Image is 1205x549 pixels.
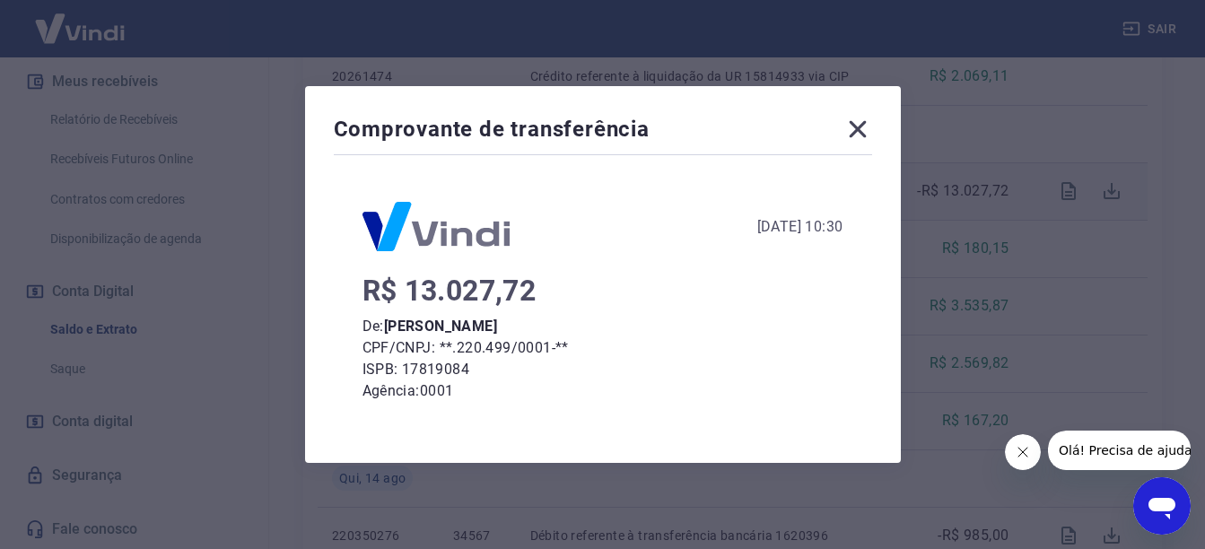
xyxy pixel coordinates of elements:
[1048,431,1191,470] iframe: Mensagem da empresa
[362,380,843,402] p: Agência: 0001
[384,318,497,335] b: [PERSON_NAME]
[1133,477,1191,535] iframe: Botão para abrir a janela de mensagens
[362,316,843,337] p: De:
[362,274,537,308] span: R$ 13.027,72
[1005,434,1041,470] iframe: Fechar mensagem
[362,202,510,251] img: Logo
[334,115,872,151] div: Comprovante de transferência
[11,13,151,27] span: Olá! Precisa de ajuda?
[362,337,843,359] p: CPF/CNPJ: **.220.499/0001-**
[757,216,843,238] div: [DATE] 10:30
[362,359,843,380] p: ISPB: 17819084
